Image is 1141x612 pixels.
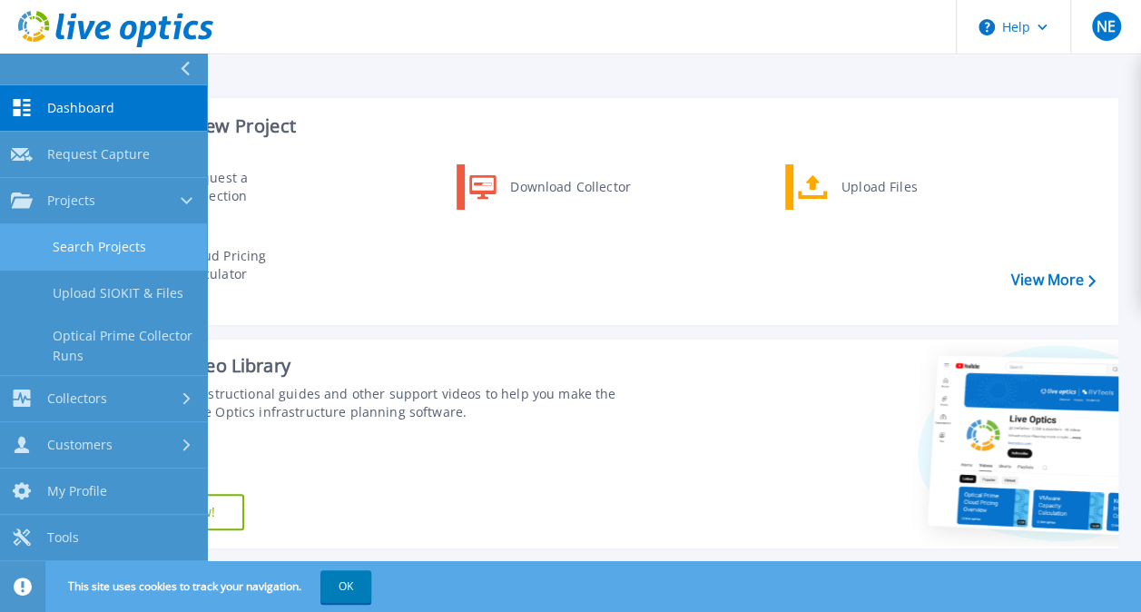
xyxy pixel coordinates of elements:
span: NE [1097,19,1116,34]
div: Request a Collection [177,169,310,205]
span: This site uses cookies to track your navigation. [50,570,371,603]
a: Upload Files [785,164,971,210]
a: Cloud Pricing Calculator [128,242,314,288]
span: Customers [47,437,113,453]
a: Request a Collection [128,164,314,210]
a: View More [1011,271,1096,289]
div: Download Collector [501,169,638,205]
button: OK [320,570,371,603]
div: Cloud Pricing Calculator [175,247,310,283]
span: Request Capture [47,146,150,163]
span: Projects [47,192,95,209]
div: Upload Files [832,169,967,205]
div: Support Video Library [106,354,642,378]
span: Tools [47,529,79,546]
span: Dashboard [47,100,114,116]
h3: Start a New Project [129,116,1095,136]
a: Download Collector [457,164,643,210]
span: Collectors [47,390,107,407]
span: My Profile [47,483,107,499]
div: Find tutorials, instructional guides and other support videos to help you make the most of your L... [106,385,642,421]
